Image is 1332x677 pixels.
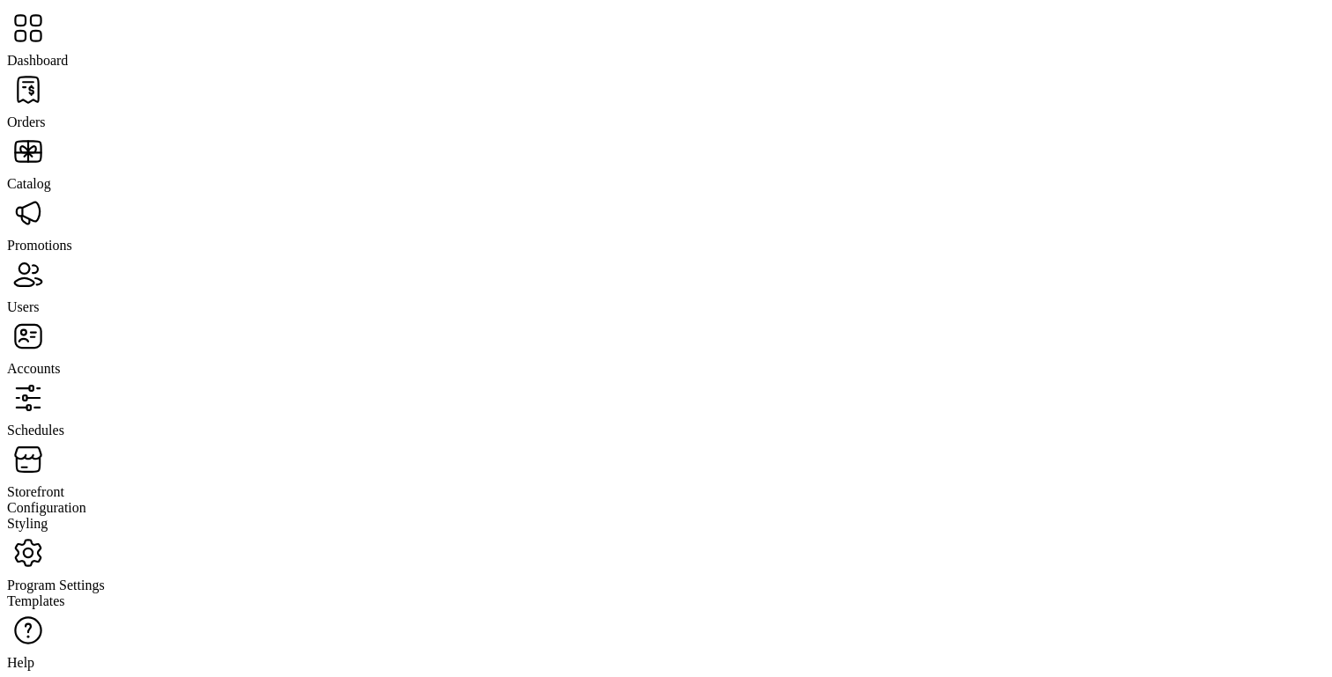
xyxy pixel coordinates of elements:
span: Schedules [7,423,64,438]
span: Program Settings [7,578,105,592]
span: Templates [7,593,65,608]
span: Help [7,655,34,670]
span: Styling [7,516,48,531]
span: Accounts [7,361,60,376]
span: Storefront [7,484,64,499]
span: Orders [7,114,46,129]
span: Configuration [7,500,86,515]
span: Users [7,299,39,314]
span: Promotions [7,238,72,253]
span: Catalog [7,176,51,191]
span: Dashboard [7,53,68,68]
